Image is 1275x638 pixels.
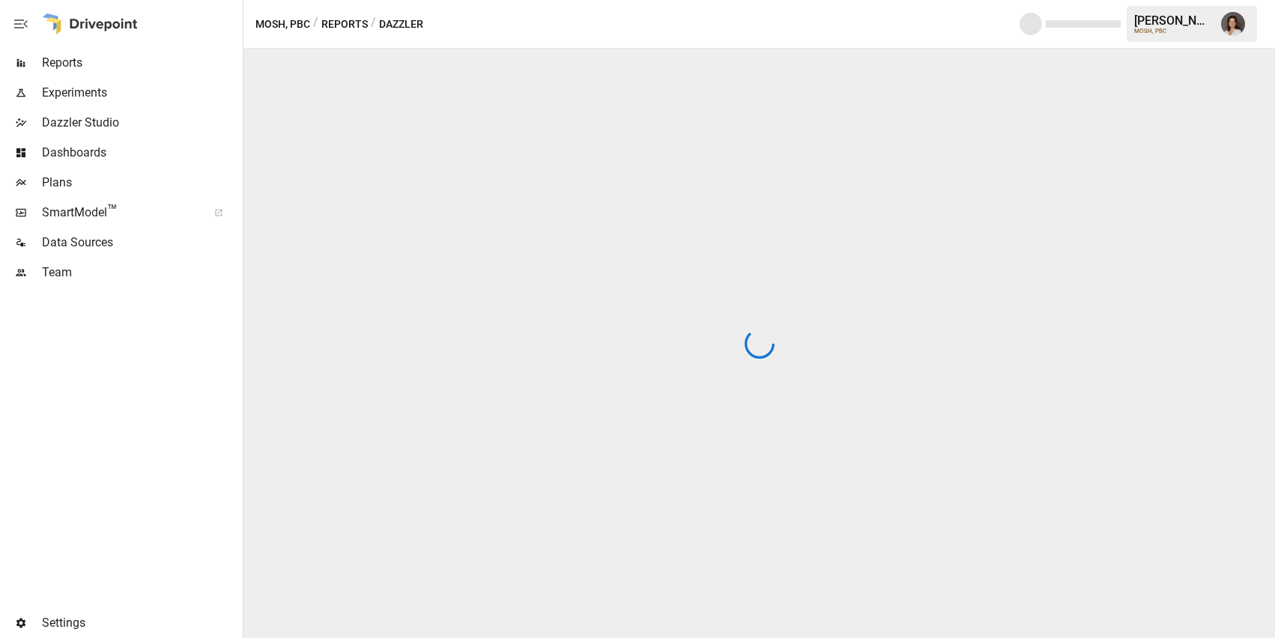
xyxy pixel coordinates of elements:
div: [PERSON_NAME] [1134,13,1212,28]
span: SmartModel [42,204,198,222]
span: ™ [107,201,118,220]
span: Settings [42,614,240,632]
div: / [371,15,376,34]
span: Data Sources [42,234,240,252]
span: Experiments [42,84,240,102]
img: Franziska Ibscher [1221,12,1245,36]
button: Reports [321,15,368,34]
span: Team [42,264,240,282]
button: Franziska Ibscher [1212,3,1254,45]
span: Dazzler Studio [42,114,240,132]
div: / [313,15,318,34]
span: Plans [42,174,240,192]
span: Reports [42,54,240,72]
div: MOSH, PBC [1134,28,1212,34]
span: Dashboards [42,144,240,162]
button: MOSH, PBC [255,15,310,34]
